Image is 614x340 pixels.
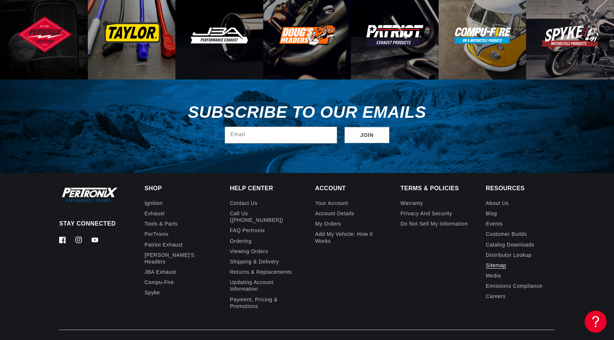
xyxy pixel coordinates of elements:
[345,127,389,144] button: Subscribe
[144,219,178,229] a: Tools & Parts
[486,250,531,260] a: Distributor Lookup
[144,240,183,250] a: Patriot Exhaust
[315,200,348,208] a: Your account
[230,246,268,256] a: Viewing Orders
[315,208,354,219] a: Account details
[59,220,121,228] p: Stay Connected
[486,260,506,270] a: Sitemap
[230,225,265,235] a: FAQ Pertronix
[144,267,176,277] a: JBA Exhaust
[188,105,426,119] h3: Subscribe to our emails
[230,200,257,208] a: Contact us
[230,256,279,267] a: Shipping & Delivery
[400,219,468,229] a: Do not sell my information
[230,277,293,294] a: Updating Account Information
[486,219,503,229] a: Events
[144,250,208,267] a: [PERSON_NAME]'s Headers
[230,236,251,246] a: Ordering
[225,127,337,143] input: Email
[486,281,542,291] a: Emissions compliance
[144,200,163,208] a: Ignition
[486,240,534,250] a: Catalog Downloads
[400,200,423,208] a: Warranty
[486,270,501,281] a: Media
[144,208,165,219] a: Exhaust
[486,291,506,301] a: Careers
[144,229,169,239] a: PerTronix
[315,229,384,246] a: Add My Vehicle: How It Works
[315,219,341,229] a: My orders
[230,267,292,277] a: Returns & Replacements
[486,200,508,208] a: About Us
[486,229,527,239] a: Customer Builds
[400,208,452,219] a: Privacy and Security
[59,186,118,203] img: Pertronix
[230,208,293,225] a: Call Us ([PHONE_NUMBER])
[230,294,299,311] a: Payment, Pricing & Promotions
[486,208,497,219] a: Blog
[144,287,160,298] a: Spyke
[144,277,174,287] a: Compu-Fire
